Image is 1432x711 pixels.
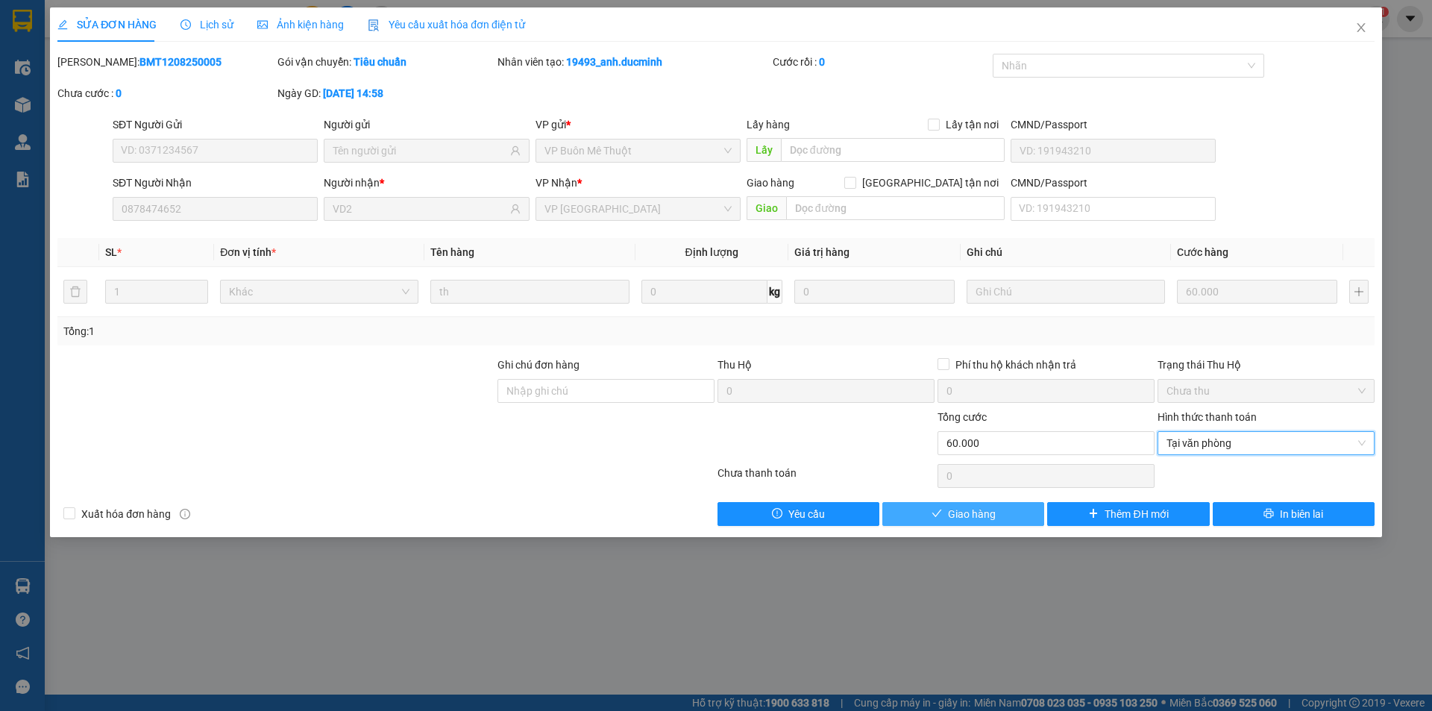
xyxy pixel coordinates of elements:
[747,196,786,220] span: Giao
[1088,508,1099,520] span: plus
[323,87,383,99] b: [DATE] 14:58
[544,140,732,162] span: VP Buôn Mê Thuột
[180,19,233,31] span: Lịch sử
[510,145,521,156] span: user
[63,280,87,304] button: delete
[967,280,1165,304] input: Ghi Chú
[716,465,936,491] div: Chưa thanh toán
[938,411,987,423] span: Tổng cước
[1177,280,1337,304] input: 0
[497,379,715,403] input: Ghi chú đơn hàng
[685,246,738,258] span: Định lượng
[277,85,494,101] div: Ngày GD:
[257,19,268,30] span: picture
[57,19,157,31] span: SỬA ĐƠN HÀNG
[1158,357,1375,373] div: Trạng thái Thu Hộ
[1166,432,1366,454] span: Tại văn phòng
[1158,411,1257,423] label: Hình thức thanh toán
[116,87,122,99] b: 0
[220,246,276,258] span: Đơn vị tính
[747,138,781,162] span: Lấy
[113,175,318,191] div: SĐT Người Nhận
[788,506,825,522] span: Yêu cầu
[1349,280,1369,304] button: plus
[57,85,274,101] div: Chưa cước :
[1213,502,1375,526] button: printerIn biên lai
[1047,502,1209,526] button: plusThêm ĐH mới
[747,177,794,189] span: Giao hàng
[75,506,177,522] span: Xuất hóa đơn hàng
[430,280,629,304] input: VD: Bàn, Ghế
[368,19,380,31] img: icon
[324,116,529,133] div: Người gửi
[57,54,274,70] div: [PERSON_NAME]:
[1011,175,1216,191] div: CMND/Passport
[1011,116,1216,133] div: CMND/Passport
[940,116,1005,133] span: Lấy tận nơi
[1166,380,1366,402] span: Chưa thu
[1280,506,1323,522] span: In biên lai
[781,138,1005,162] input: Dọc đường
[786,196,1005,220] input: Dọc đường
[180,509,190,519] span: info-circle
[536,177,577,189] span: VP Nhận
[767,280,782,304] span: kg
[948,506,996,522] span: Giao hàng
[430,246,474,258] span: Tên hàng
[497,359,580,371] label: Ghi chú đơn hàng
[1340,7,1382,49] button: Close
[566,56,662,68] b: 19493_anh.ducminh
[1105,506,1168,522] span: Thêm ĐH mới
[57,19,68,30] span: edit
[113,116,318,133] div: SĐT Người Gửi
[882,502,1044,526] button: checkGiao hàng
[717,502,879,526] button: exclamation-circleYêu cầu
[333,142,506,159] input: Tên người gửi
[773,54,990,70] div: Cước rồi :
[1263,508,1274,520] span: printer
[1177,246,1228,258] span: Cước hàng
[772,508,782,520] span: exclamation-circle
[229,281,409,303] span: Khác
[354,56,406,68] b: Tiêu chuẩn
[794,280,955,304] input: 0
[324,175,529,191] div: Người nhận
[63,323,553,339] div: Tổng: 1
[961,238,1171,267] th: Ghi chú
[856,175,1005,191] span: [GEOGRAPHIC_DATA] tận nơi
[368,19,525,31] span: Yêu cầu xuất hóa đơn điện tử
[794,246,850,258] span: Giá trị hàng
[257,19,344,31] span: Ảnh kiện hàng
[139,56,222,68] b: BMT1208250005
[819,56,825,68] b: 0
[333,201,506,217] input: Tên người nhận
[1011,139,1216,163] input: VD: 191943210
[544,198,732,220] span: VP Thủ Đức
[497,54,770,70] div: Nhân viên tạo:
[949,357,1082,373] span: Phí thu hộ khách nhận trả
[536,116,741,133] div: VP gửi
[1355,22,1367,34] span: close
[105,246,117,258] span: SL
[277,54,494,70] div: Gói vận chuyển:
[510,204,521,214] span: user
[717,359,752,371] span: Thu Hộ
[747,119,790,131] span: Lấy hàng
[180,19,191,30] span: clock-circle
[932,508,942,520] span: check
